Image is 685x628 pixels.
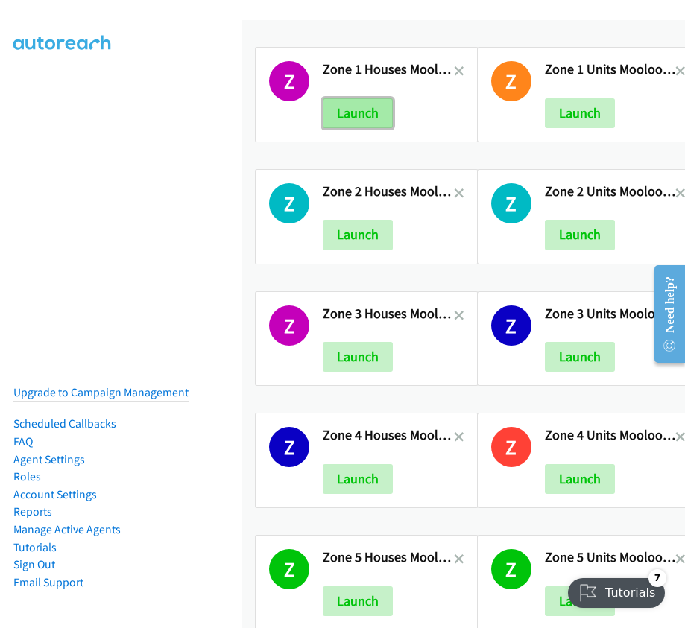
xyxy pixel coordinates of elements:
h1: Z [269,183,309,223]
h2: Zone 4 Units Mooloolaba [545,427,676,444]
button: Launch [323,98,393,128]
h1: Z [491,549,531,589]
button: Launch [323,464,393,494]
button: Launch [545,220,615,250]
h1: Z [491,183,531,223]
h2: Zone 2 Houses Mooloolaba [323,183,454,200]
a: Manage Active Agents [13,522,121,536]
h2: Zone 3 Units Mooloolaba [545,305,676,323]
h2: Zone 3 Houses Mooloolaba [323,305,454,323]
a: Tutorials [13,540,57,554]
h2: Zone 4 Houses Mooloolaba [323,427,454,444]
a: Agent Settings [13,452,85,466]
h2: Zone 2 Units Mooloolaba [545,183,676,200]
a: Email Support [13,575,83,589]
h1: Z [269,549,309,589]
a: Upgrade to Campaign Management [13,385,189,399]
h1: Z [269,61,309,101]
button: Launch [545,464,615,494]
h2: Zone 1 Houses Mooloolaba [323,61,454,78]
h1: Z [269,427,309,467]
button: Launch [323,586,393,616]
a: Reports [13,504,52,518]
a: Account Settings [13,487,97,501]
h2: Zone 1 Units Mooloolaba [545,61,676,78]
a: Roles [13,469,41,483]
h2: Zone 5 Houses Mooloolaba [323,549,454,566]
button: Launch [545,98,615,128]
h1: Z [491,305,531,346]
a: FAQ [13,434,33,448]
button: Launch [323,342,393,372]
h1: Z [269,305,309,346]
h1: Z [491,61,531,101]
button: Launch [545,586,615,616]
a: Scheduled Callbacks [13,416,116,431]
button: Launch [323,220,393,250]
h2: Zone 5 Units Mooloolaba [545,549,676,566]
a: Sign Out [13,557,55,571]
button: Launch [545,342,615,372]
iframe: Resource Center [642,255,685,373]
h1: Z [491,427,531,467]
iframe: Checklist [559,563,674,617]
